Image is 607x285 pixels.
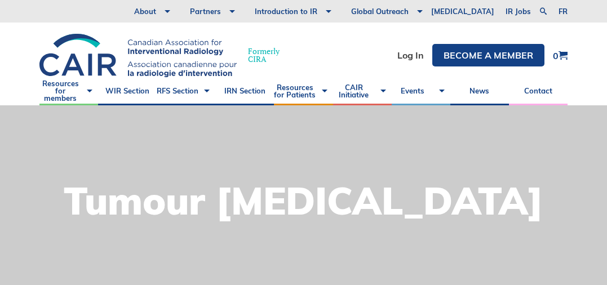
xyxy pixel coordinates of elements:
span: Formerly CIRA [248,47,280,63]
a: Resources for Patients [274,77,333,105]
a: IRN Section [215,77,274,105]
a: Events [392,77,450,105]
a: News [450,77,509,105]
a: RFS Section [157,77,215,105]
a: CAIR Initiative [333,77,392,105]
a: WIR Section [98,77,157,105]
a: Resources for members [39,77,98,105]
a: FormerlyCIRA [39,34,291,77]
a: Contact [509,77,568,105]
a: fr [559,8,568,15]
img: CIRA [39,34,237,77]
a: Log In [397,51,424,60]
a: 0 [553,51,568,60]
h1: Tumour [MEDICAL_DATA] [64,182,543,220]
a: Become a member [432,44,544,66]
